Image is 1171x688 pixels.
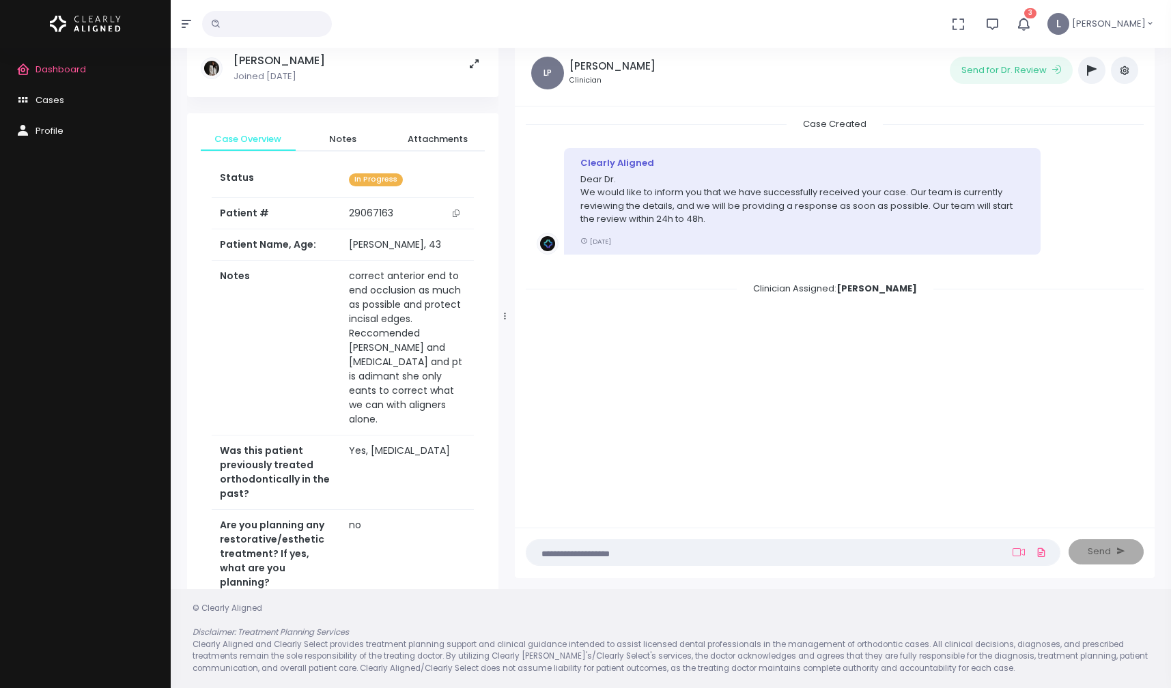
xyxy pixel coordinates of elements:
td: [PERSON_NAME], 43 [341,229,474,261]
td: Yes, [MEDICAL_DATA] [341,435,474,510]
b: [PERSON_NAME] [836,282,917,295]
h5: [PERSON_NAME] [569,60,655,72]
em: Disclaimer: Treatment Planning Services [193,627,349,637]
span: L [1047,13,1069,35]
th: Status [212,162,341,197]
td: correct anterior end to end occlusion as much as possible and protect incisal edges. Reccomended ... [341,261,474,435]
div: scrollable content [526,117,1144,513]
a: Add Files [1033,540,1049,564]
th: Are you planning any restorative/esthetic treatment? If yes, what are you planning? [212,510,341,599]
th: Patient Name, Age: [212,229,341,261]
td: no [341,510,474,599]
th: Was this patient previously treated orthodontically in the past? [212,435,341,510]
button: Send for Dr. Review [950,57,1073,84]
span: Clinician Assigned: [737,278,933,299]
h5: [PERSON_NAME] [234,54,325,68]
th: Notes [212,261,341,435]
div: scrollable content [187,40,498,593]
span: Cases [36,94,64,106]
small: [DATE] [580,237,611,246]
div: Clearly Aligned [580,156,1024,170]
th: Patient # [212,197,341,229]
div: © Clearly Aligned Clearly Aligned and Clearly Select provides treatment planning support and clin... [179,603,1163,674]
a: Add Loom Video [1010,547,1028,558]
span: LP [531,57,564,89]
span: [PERSON_NAME] [1072,17,1146,31]
span: Dashboard [36,63,86,76]
td: 29067163 [341,198,474,229]
span: Case Created [787,113,883,134]
span: In Progress [349,173,403,186]
p: Dear Dr. We would like to inform you that we have successfully received your case. Our team is cu... [580,173,1024,226]
span: Case Overview [212,132,285,146]
img: Logo Horizontal [50,10,121,38]
small: Clinician [569,75,655,86]
span: Attachments [401,132,475,146]
span: Notes [307,132,380,146]
span: 3 [1024,8,1036,18]
span: Profile [36,124,64,137]
p: Joined [DATE] [234,70,325,83]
